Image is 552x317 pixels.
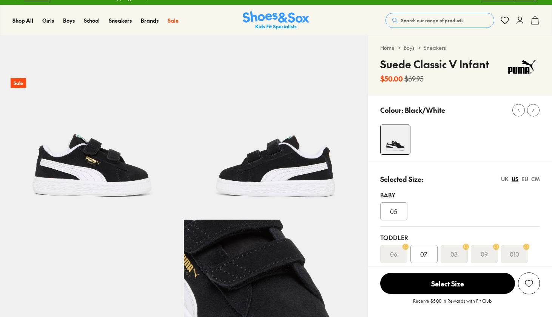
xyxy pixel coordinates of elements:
s: 08 [450,249,458,259]
img: Vendor logo [504,56,540,79]
div: UK [501,175,509,183]
b: $50.00 [380,74,403,84]
button: Add to Wishlist [518,272,540,294]
a: Sneakers [424,44,446,52]
div: EU [521,175,528,183]
button: Search our range of products [385,13,494,28]
a: Girls [42,17,54,25]
span: 05 [390,207,397,216]
p: Receive $5.00 in Rewards with Fit Club [413,297,492,311]
button: Select Size [380,272,515,294]
p: Colour: [380,105,403,115]
s: $69.95 [404,74,424,84]
div: > > [380,44,540,52]
span: Select Size [380,273,515,294]
a: Boys [63,17,75,25]
a: Boys [404,44,415,52]
h4: Suede Classic V Infant [380,56,489,72]
span: Search our range of products [401,17,463,24]
p: Sale [11,78,26,88]
a: Home [380,44,395,52]
div: Toddler [380,233,540,242]
s: 06 [390,249,397,259]
div: Baby [380,190,540,199]
a: Shop All [12,17,33,25]
span: Boys [63,17,75,24]
a: Sale [168,17,179,25]
span: Brands [141,17,159,24]
a: Shoes & Sox [243,11,309,30]
span: School [84,17,100,24]
span: Girls [42,17,54,24]
p: Selected Size: [380,174,423,184]
span: 07 [420,249,427,259]
img: 5-530909_1 [184,36,368,220]
s: 010 [510,249,519,259]
div: CM [531,175,540,183]
span: Sale [168,17,179,24]
img: 4-530908_1 [381,125,410,154]
span: Sneakers [109,17,132,24]
a: Sneakers [109,17,132,25]
div: US [512,175,518,183]
s: 09 [481,249,488,259]
a: School [84,17,100,25]
img: SNS_Logo_Responsive.svg [243,11,309,30]
span: Shop All [12,17,33,24]
p: Black/White [405,105,445,115]
a: Brands [141,17,159,25]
